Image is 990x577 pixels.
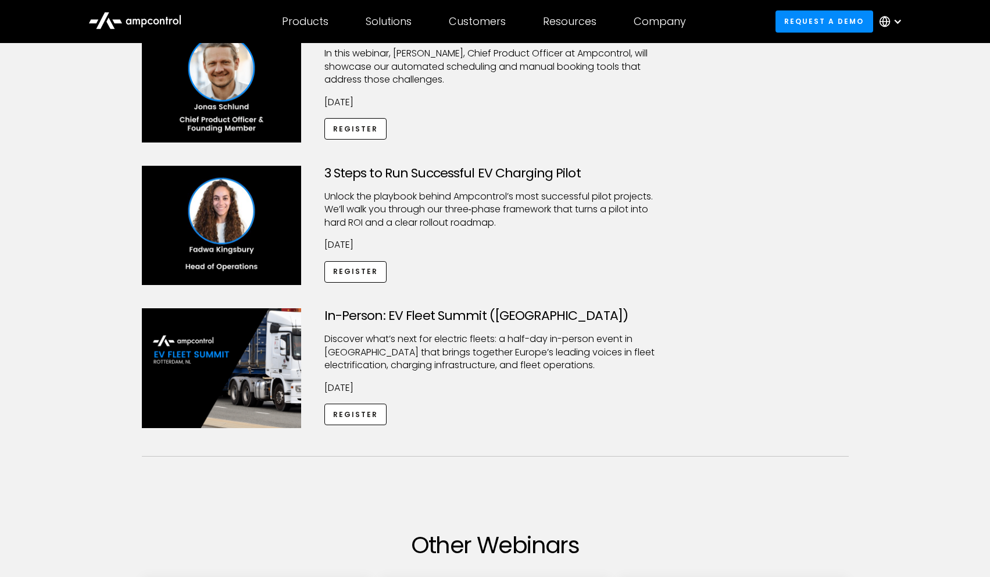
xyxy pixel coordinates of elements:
p: ​Discover what’s next for electric fleets: a half-day in-person event in [GEOGRAPHIC_DATA] that b... [324,333,666,372]
div: Company [634,15,686,28]
a: Register [324,404,387,425]
p: ​In this webinar, [PERSON_NAME], Chief Product Officer at Ampcontrol, will showcase our automated... [324,47,666,86]
div: Resources [543,15,596,28]
div: Solutions [366,15,412,28]
p: [DATE] [324,382,666,394]
a: Register [324,118,387,140]
h3: In-Person: EV Fleet Summit ([GEOGRAPHIC_DATA]) [324,308,666,323]
a: Request a demo [775,10,873,32]
a: Register [324,261,387,283]
p: Unlock the playbook behind Ampcontrol’s most successful pilot projects. We’ll walk you through ou... [324,190,666,229]
p: [DATE] [324,238,666,251]
div: Customers [449,15,506,28]
div: Products [282,15,328,28]
p: [DATE] [324,96,666,109]
h2: Other Webinars [142,531,849,559]
h3: 3 Steps to Run Successful EV Charging Pilot [324,166,666,181]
